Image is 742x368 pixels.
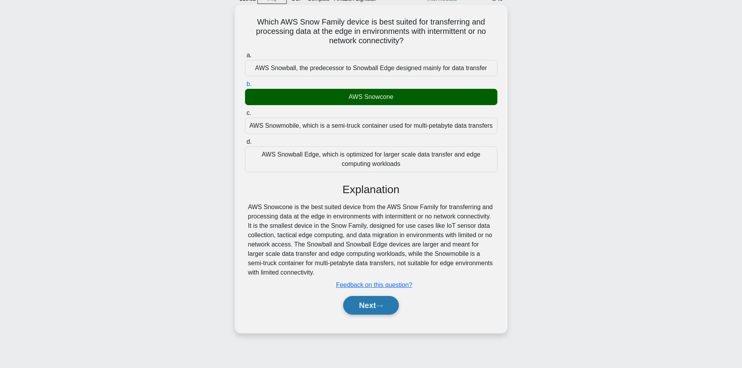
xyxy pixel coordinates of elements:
[245,89,497,105] div: AWS Snowcone
[244,17,498,46] h5: Which AWS Snow Family device is best suited for transferring and processing data at the edge in e...
[247,109,251,116] span: c.
[245,60,497,76] div: AWS Snowball, the predecessor to Snowball Edge designed mainly for data transfer
[336,282,412,288] a: Feedback on this question?
[247,81,252,87] span: b.
[247,52,252,58] span: a.
[343,296,399,315] button: Next
[248,202,494,277] div: AWS Snowcone is the best suited device from the AWS Snow Family for transferring and processing d...
[250,183,493,196] h3: Explanation
[245,146,497,172] div: AWS Snowball Edge, which is optimized for larger scale data transfer and edge computing workloads
[245,118,497,134] div: AWS Snowmobile, which is a semi-truck container used for multi-petabyte data transfers
[247,138,252,145] span: d.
